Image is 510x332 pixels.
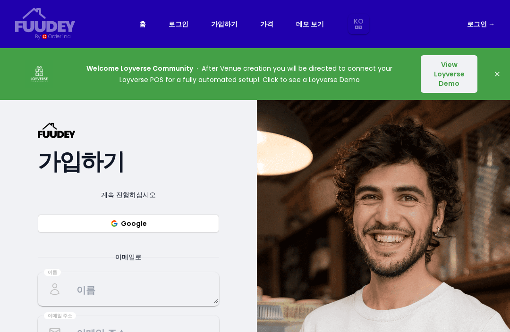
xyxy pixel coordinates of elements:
[48,33,70,41] div: Orderlina
[44,312,76,320] div: 이메일 주소
[35,33,40,41] div: By
[44,269,61,276] div: 이름
[139,18,146,30] a: 홈
[421,55,477,93] button: View Loyverse Demo
[467,18,495,30] a: 로그인
[38,215,219,232] button: Google
[38,153,219,170] h2: 가입하기
[260,18,273,30] a: 가격
[86,64,193,73] strong: Welcome Loyverse Community
[38,123,76,138] svg: {/* Added fill="currentColor" here */} {/* This rectangle defines the background. Its explicit fi...
[169,18,188,30] a: 로그인
[15,8,76,33] svg: {/* Added fill="currentColor" here */} {/* This rectangle defines the background. Its explicit fi...
[211,18,238,30] a: 가입하기
[488,19,495,29] span: →
[72,63,407,85] p: After Venue creation you will be directed to connect your Loyverse POS for a fully automated setu...
[296,18,324,30] a: 데모 보기
[90,189,167,200] span: 계속 진행하십시오
[104,251,153,263] span: 이메일로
